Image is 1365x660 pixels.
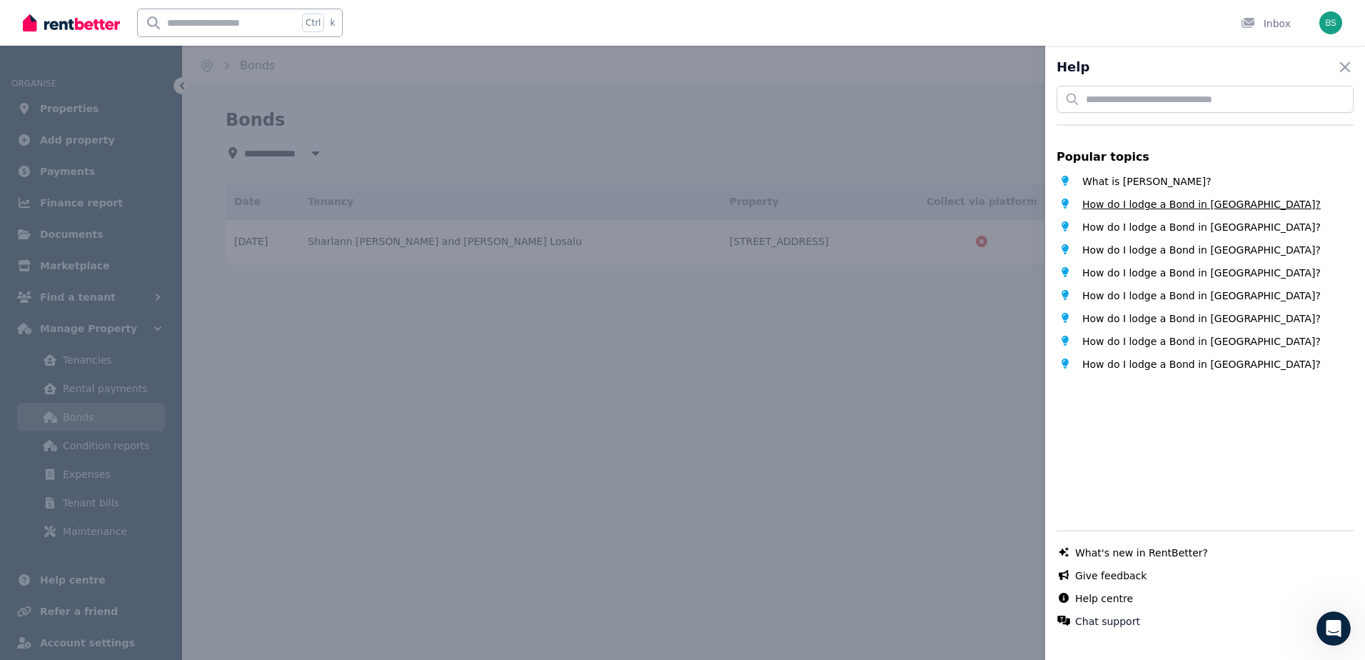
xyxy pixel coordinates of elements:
[17,415,268,431] div: Did this answer your question?
[1082,243,1321,257] span: How do I lodge a Bond in [GEOGRAPHIC_DATA]?
[223,6,251,33] button: Expand window
[1082,266,1321,280] span: How do I lodge a Bond in [GEOGRAPHIC_DATA]?
[1075,569,1147,583] a: Give feedback
[86,476,200,487] a: Open in help center
[1316,611,1351,646] iframe: Intercom live chat
[1075,614,1140,629] button: Chat support
[1082,220,1321,234] span: How do I lodge a Bond in [GEOGRAPHIC_DATA]?
[1082,334,1321,349] span: How do I lodge a Bond in [GEOGRAPHIC_DATA]?
[1082,357,1321,371] span: How do I lodge a Bond in [GEOGRAPHIC_DATA]?
[169,429,190,458] span: 😃
[9,6,36,33] button: go back
[1075,591,1133,606] a: Help centre
[1082,197,1321,211] span: How do I lodge a Bond in [GEOGRAPHIC_DATA]?
[87,429,124,458] span: disappointed reaction
[1057,149,1354,166] p: Popular topics
[1075,546,1208,560] a: What's new in RentBetter?
[251,6,276,31] div: Close
[1082,311,1321,326] span: How do I lodge a Bond in [GEOGRAPHIC_DATA]?
[124,429,161,458] span: neutral face reaction
[161,429,198,458] span: smiley reaction
[95,429,116,458] span: 😞
[1082,174,1212,189] span: What is [PERSON_NAME]?
[1057,57,1089,77] h2: Help
[132,429,153,458] span: 😐
[1082,289,1321,303] span: How do I lodge a Bond in [GEOGRAPHIC_DATA]?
